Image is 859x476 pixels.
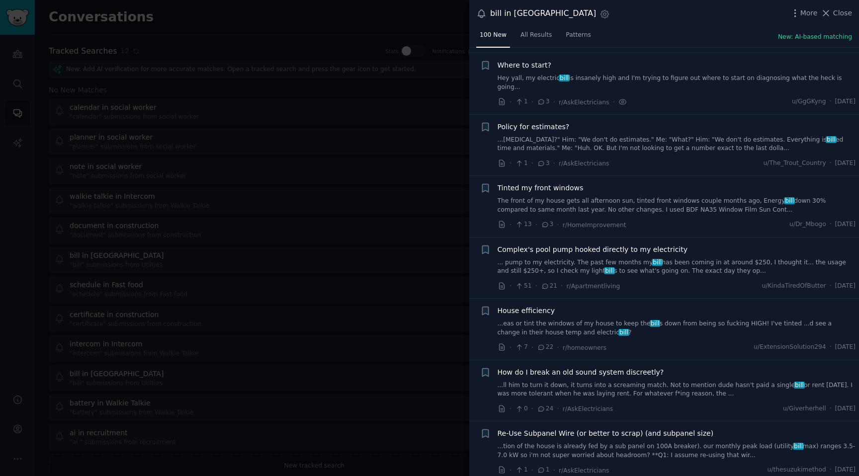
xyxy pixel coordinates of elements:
span: r/AskElectricians [559,160,609,167]
span: bill [650,320,661,327]
a: Where to start? [498,60,551,71]
span: · [830,159,832,168]
span: · [830,97,832,106]
span: · [612,97,614,107]
span: · [553,97,555,107]
span: bill [793,443,804,450]
span: r/HomeImprovement [563,222,626,229]
span: · [510,158,512,168]
span: 1 [537,466,549,475]
span: Patterns [566,31,591,40]
span: 100 New [480,31,507,40]
span: 3 [537,97,549,106]
span: All Results [520,31,552,40]
span: · [510,403,512,414]
button: New: AI-based matching [778,33,852,42]
a: How do I break an old sound system discreetly? [498,367,664,378]
span: bill [784,197,795,204]
span: r/homeowners [563,344,606,351]
span: · [510,342,512,353]
span: r/AskElectricians [559,99,609,106]
button: More [790,8,818,18]
span: · [557,342,559,353]
span: [DATE] [835,97,856,106]
span: · [557,403,559,414]
span: · [561,281,563,291]
span: More [800,8,818,18]
span: 1 [515,466,527,475]
span: · [553,158,555,168]
span: · [830,466,832,475]
a: The front of my house gets all afternoon sun, tinted front windows couple months ago, Energybilld... [498,197,856,214]
span: 22 [537,343,553,352]
a: Re-Use Subpanel Wire (or better to scrap) (and subpanel size) [498,428,714,439]
span: r/AskElectricians [559,467,609,474]
span: u/The_Trout_Country [764,159,826,168]
span: u/GgGKyng [792,97,826,106]
a: Hey yall, my electricbillis insanely high and I'm trying to figure out where to start on diagnosi... [498,74,856,91]
a: Patterns [562,27,594,48]
span: [DATE] [835,159,856,168]
span: · [531,403,533,414]
a: All Results [517,27,555,48]
a: ...eas or tint the windows of my house to keep thebills down from being so fucking HIGH! I've tin... [498,319,856,337]
span: bill [604,267,615,274]
span: · [510,281,512,291]
span: 0 [515,404,527,413]
span: [DATE] [835,343,856,352]
span: bill [826,136,837,143]
span: r/AskElectricians [563,405,613,412]
span: [DATE] [835,404,856,413]
span: · [553,465,555,476]
span: 3 [537,159,549,168]
span: · [830,282,832,291]
span: 7 [515,343,527,352]
span: · [535,281,537,291]
span: 51 [515,282,531,291]
span: · [830,404,832,413]
a: Complex's pool pump hooked directly to my electricity [498,244,688,255]
span: u/Giverherhell [783,404,826,413]
span: · [531,97,533,107]
span: 21 [541,282,557,291]
a: Tinted my front windows [498,183,584,193]
a: ...[MEDICAL_DATA]?" Him: "We don't do estimates." Me: "What?" Him: "We don't do estimates. Everyt... [498,136,856,153]
span: · [510,220,512,230]
span: · [531,342,533,353]
span: 1 [515,159,527,168]
span: · [510,97,512,107]
span: bill [559,75,570,81]
a: ... pump to my electricity. The past few months mybillhas been coming in at around $250, I though... [498,258,856,276]
span: 1 [515,97,527,106]
span: · [557,220,559,230]
span: · [535,220,537,230]
span: · [531,465,533,476]
a: Policy for estimates? [498,122,570,132]
span: · [830,343,832,352]
span: u/KindaTiredOfButter [762,282,826,291]
span: u/thesuzukimethod [768,466,826,475]
span: r/Apartmentliving [567,283,620,290]
span: 3 [541,220,553,229]
a: 100 New [476,27,510,48]
span: bill [618,329,629,336]
a: ...tion of the house is already fed by a sub panel on 100A breaker). our monthly peak load (utili... [498,442,856,460]
span: [DATE] [835,282,856,291]
span: · [510,465,512,476]
span: bill [652,259,663,266]
button: Close [821,8,852,18]
span: u/Dr_Mbogo [789,220,826,229]
span: · [531,158,533,168]
span: bill [794,382,805,389]
span: Close [833,8,852,18]
span: · [830,220,832,229]
a: House efficiency [498,306,555,316]
span: [DATE] [835,466,856,475]
div: bill in [GEOGRAPHIC_DATA] [490,7,596,20]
